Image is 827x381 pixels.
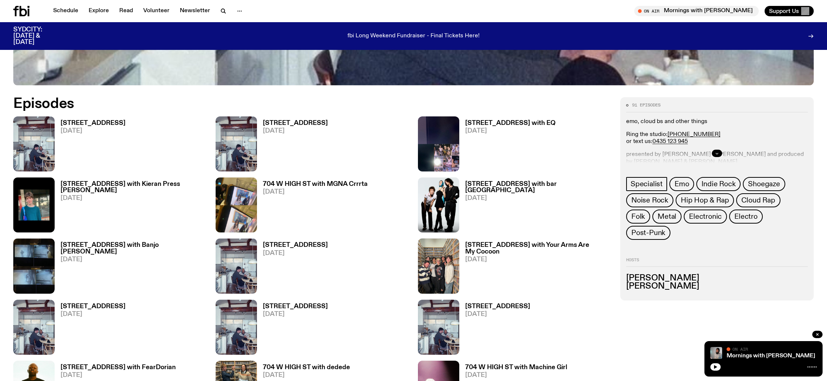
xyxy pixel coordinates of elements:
[701,180,735,188] span: Indie Rock
[465,242,611,255] h3: [STREET_ADDRESS] with Your Arms Are My Cocoon
[115,6,137,16] a: Read
[61,303,126,310] h3: [STREET_ADDRESS]
[626,282,808,290] h3: [PERSON_NAME]
[684,210,727,224] a: Electronic
[675,180,689,188] span: Emo
[49,6,83,16] a: Schedule
[631,180,663,188] span: Specialist
[652,139,688,144] a: 0435 123 945
[263,242,328,248] h3: [STREET_ADDRESS]
[61,181,207,194] h3: [STREET_ADDRESS] with Kieran Press [PERSON_NAME]
[626,118,808,125] p: emo, cloud bs and other things
[734,212,758,221] span: Electro
[263,364,350,371] h3: 704 W HIGH ST with dedede
[61,128,126,134] span: [DATE]
[61,364,176,371] h3: [STREET_ADDRESS] with FearDorian
[626,274,808,282] h3: [PERSON_NAME]
[465,128,556,134] span: [DATE]
[465,303,530,310] h3: [STREET_ADDRESS]
[55,120,126,171] a: [STREET_ADDRESS][DATE]
[216,177,257,232] img: Artist MGNA Crrrta
[465,372,567,378] span: [DATE]
[626,226,670,240] a: Post-Punk
[418,300,459,355] img: Pat sits at a dining table with his profile facing the camera. Rhea sits to his left facing the c...
[732,347,748,351] span: On Air
[465,195,611,201] span: [DATE]
[676,193,734,207] a: Hip Hop & Rap
[13,300,55,355] img: Pat sits at a dining table with his profile facing the camera. Rhea sits to his left facing the c...
[465,256,611,263] span: [DATE]
[13,116,55,171] img: Pat sits at a dining table with his profile facing the camera. Rhea sits to his left facing the c...
[669,177,694,191] a: Emo
[748,180,780,188] span: Shoegaze
[743,177,785,191] a: Shoegaze
[710,347,722,359] img: Kana Frazer is smiling at the camera with her head tilted slightly to her left. She wears big bla...
[626,177,667,191] a: Specialist
[769,8,799,14] span: Support Us
[689,212,722,221] span: Electronic
[175,6,215,16] a: Newsletter
[263,120,328,126] h3: [STREET_ADDRESS]
[459,181,611,232] a: [STREET_ADDRESS] with bar [GEOGRAPHIC_DATA][DATE]
[55,242,207,293] a: [STREET_ADDRESS] with Banjo [PERSON_NAME][DATE]
[263,372,350,378] span: [DATE]
[61,195,207,201] span: [DATE]
[55,181,207,232] a: [STREET_ADDRESS] with Kieran Press [PERSON_NAME][DATE]
[459,242,611,293] a: [STREET_ADDRESS] with Your Arms Are My Cocoon[DATE]
[736,193,780,207] a: Cloud Rap
[263,250,328,256] span: [DATE]
[216,300,257,355] img: Pat sits at a dining table with his profile facing the camera. Rhea sits to his left facing the c...
[257,181,368,232] a: 704 W HIGH ST with MGNA Crrrta[DATE]
[216,116,257,171] img: Pat sits at a dining table with his profile facing the camera. Rhea sits to his left facing the c...
[459,303,530,355] a: [STREET_ADDRESS][DATE]
[263,311,328,317] span: [DATE]
[658,212,676,221] span: Metal
[631,196,668,204] span: Noise Rock
[459,120,556,171] a: [STREET_ADDRESS] with EQ[DATE]
[465,181,611,194] h3: [STREET_ADDRESS] with bar [GEOGRAPHIC_DATA]
[681,196,729,204] span: Hip Hop & Rap
[631,212,645,221] span: Folk
[631,229,665,237] span: Post-Punk
[626,131,808,145] p: Ring the studio: or text us:
[13,27,61,45] h3: SYDCITY: [DATE] & [DATE]
[727,353,815,359] a: Mornings with [PERSON_NAME]
[632,103,660,107] span: 91 episodes
[216,238,257,293] img: Pat sits at a dining table with his profile facing the camera. Rhea sits to his left facing the c...
[61,311,126,317] span: [DATE]
[55,303,126,355] a: [STREET_ADDRESS][DATE]
[61,242,207,255] h3: [STREET_ADDRESS] with Banjo [PERSON_NAME]
[729,210,763,224] a: Electro
[257,120,328,171] a: [STREET_ADDRESS][DATE]
[263,128,328,134] span: [DATE]
[61,372,176,378] span: [DATE]
[741,196,775,204] span: Cloud Rap
[418,238,459,293] img: Artist Your Arms Are My Cocoon in the fbi music library
[347,33,480,40] p: fbi Long Weekend Fundraiser - Final Tickets Here!
[263,181,368,187] h3: 704 W HIGH ST with MGNA Crrrta
[465,311,530,317] span: [DATE]
[626,210,650,224] a: Folk
[61,256,207,263] span: [DATE]
[626,193,673,207] a: Noise Rock
[139,6,174,16] a: Volunteer
[652,210,682,224] a: Metal
[668,131,720,137] a: [PHONE_NUMBER]
[626,258,808,266] h2: Hosts
[765,6,814,16] button: Support Us
[257,303,328,355] a: [STREET_ADDRESS][DATE]
[61,120,126,126] h3: [STREET_ADDRESS]
[263,189,368,195] span: [DATE]
[13,97,544,110] h2: Episodes
[263,303,328,310] h3: [STREET_ADDRESS]
[465,120,556,126] h3: [STREET_ADDRESS] with EQ
[84,6,113,16] a: Explore
[696,177,741,191] a: Indie Rock
[465,364,567,371] h3: 704 W HIGH ST with Machine Girl
[634,6,759,16] button: On AirMornings with [PERSON_NAME]
[257,242,328,293] a: [STREET_ADDRESS][DATE]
